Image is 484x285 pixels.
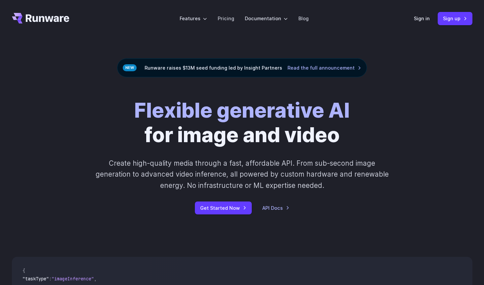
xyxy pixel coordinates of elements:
a: Read the full announcement [287,64,361,72]
a: Sign in [414,15,430,22]
strong: Flexible generative AI [134,98,350,123]
a: Pricing [218,15,234,22]
div: Runware raises $13M seed funding led by Insight Partners [117,58,367,77]
span: { [22,268,25,274]
label: Documentation [245,15,288,22]
a: Sign up [438,12,472,25]
h1: for image and video [134,98,350,147]
a: Blog [298,15,309,22]
span: : [49,276,52,282]
p: Create high-quality media through a fast, affordable API. From sub-second image generation to adv... [95,158,389,191]
a: API Docs [262,204,289,212]
a: Get Started Now [195,201,252,214]
span: "imageInference" [52,276,94,282]
a: Go to / [12,13,69,24]
span: "taskType" [22,276,49,282]
span: , [94,276,97,282]
label: Features [180,15,207,22]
